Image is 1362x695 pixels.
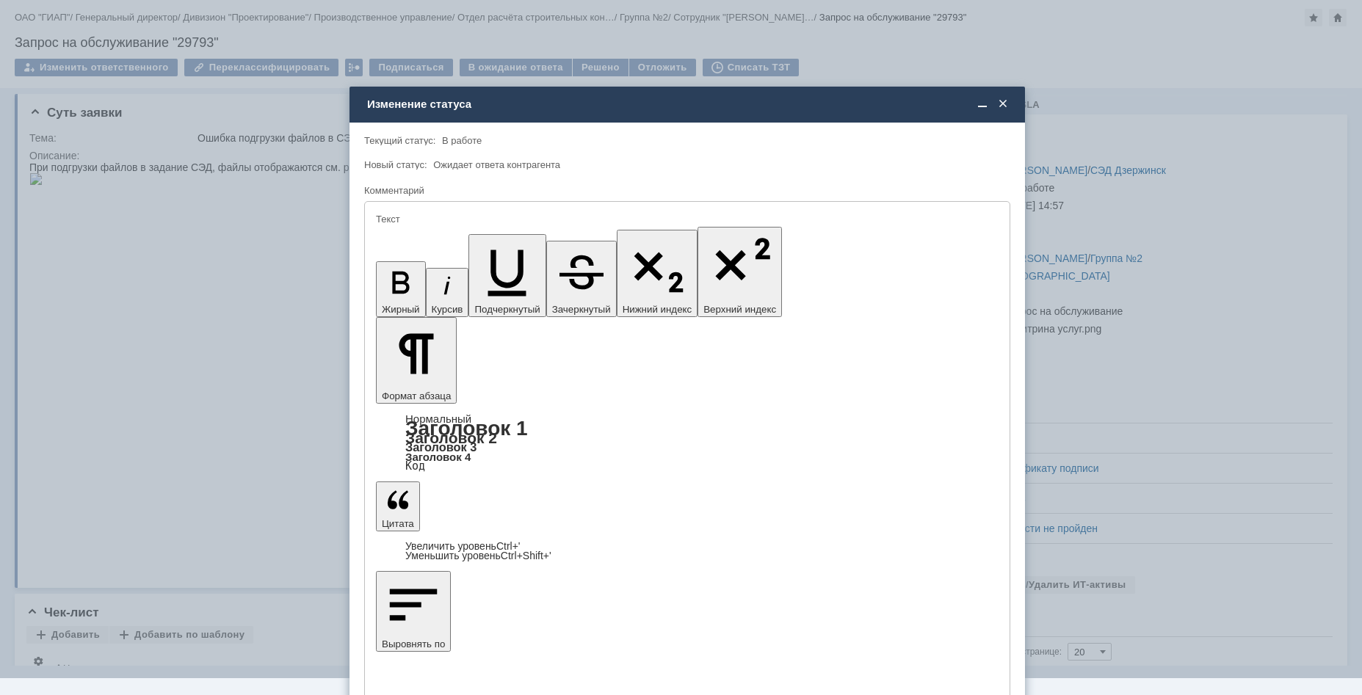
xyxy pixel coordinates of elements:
[405,412,471,425] a: Нормальный
[376,542,999,561] div: Цитата
[405,417,528,440] a: Заголовок 1
[405,440,477,454] a: Заголовок 3
[376,261,426,317] button: Жирный
[996,98,1010,111] span: Закрыть
[501,550,551,561] span: Ctrl+Shift+'
[376,481,420,531] button: Цитата
[382,638,445,649] span: Выровнять по
[364,135,435,146] label: Текущий статус:
[382,518,414,529] span: Цитата
[433,159,560,170] span: Ожидает ответа контрагента
[546,241,617,317] button: Зачеркнутый
[405,429,497,446] a: Заголовок 2
[474,304,540,315] span: Подчеркнутый
[617,230,698,317] button: Нижний индекс
[376,414,999,471] div: Формат абзаца
[364,184,1007,198] div: Комментарий
[698,227,782,317] button: Верхний индекс
[426,268,469,317] button: Курсив
[405,451,471,463] a: Заголовок 4
[405,550,551,561] a: Decrease
[364,159,427,170] label: Новый статус:
[432,304,463,315] span: Курсив
[975,98,990,111] span: Свернуть (Ctrl + M)
[405,540,521,552] a: Increase
[468,234,546,317] button: Подчеркнутый
[552,304,611,315] span: Зачеркнутый
[367,98,1010,111] div: Изменение статуса
[382,390,451,401] span: Формат абзаца
[405,459,425,473] a: Код
[496,540,521,552] span: Ctrl+'
[623,304,692,315] span: Нижний индекс
[442,135,482,146] span: В работе
[703,304,776,315] span: Верхний индекс
[376,571,451,652] button: Выровнять по
[382,304,420,315] span: Жирный
[376,214,996,224] div: Текст
[376,317,457,404] button: Формат абзаца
